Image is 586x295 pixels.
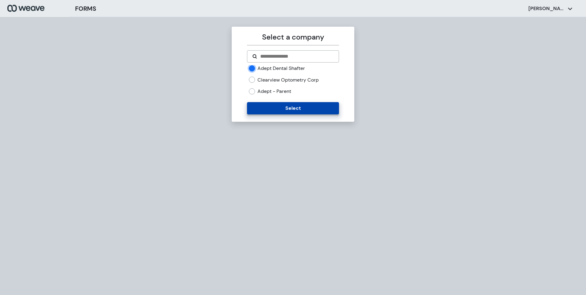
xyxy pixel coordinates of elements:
label: Adept Dental Shafter [257,65,305,72]
h3: FORMS [75,4,96,13]
p: [PERSON_NAME] [528,5,565,12]
p: Select a company [247,32,339,43]
label: Adept - Parent [257,88,291,95]
label: Clearview Optometry Corp [257,77,319,83]
button: Select [247,102,339,114]
input: Search [260,53,333,60]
